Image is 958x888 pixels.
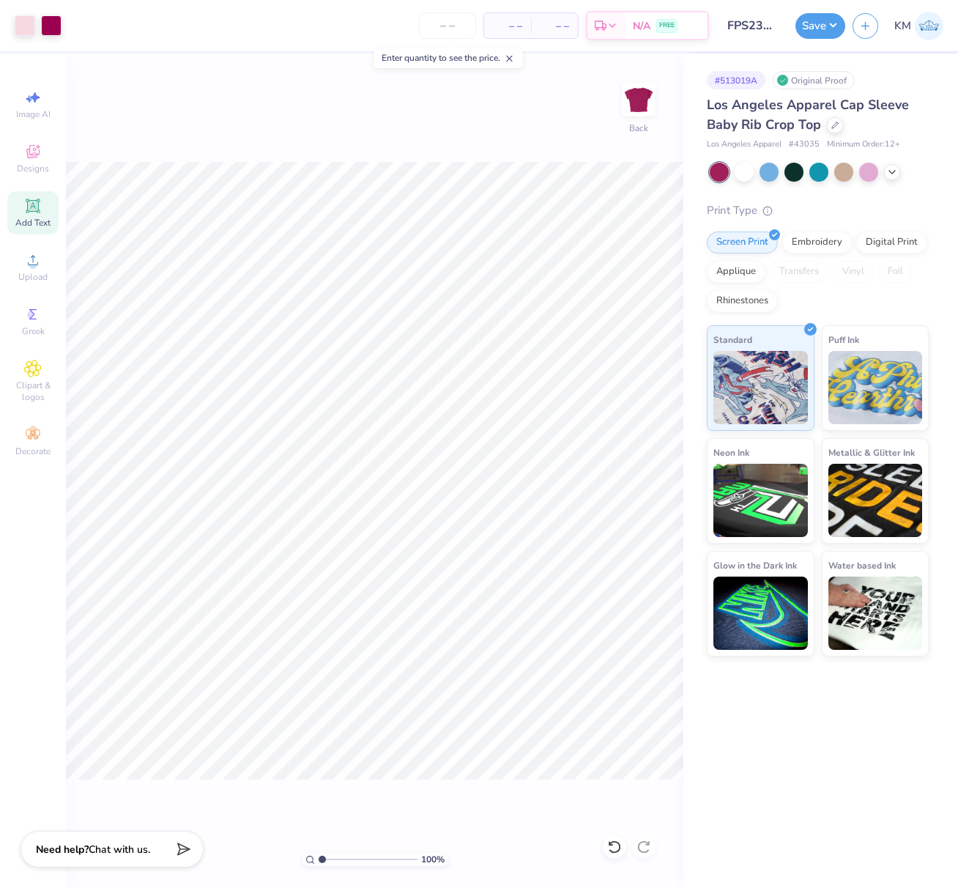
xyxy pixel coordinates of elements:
[915,12,943,40] img: Katrina Mae Mijares
[707,202,929,219] div: Print Type
[894,12,943,40] a: KM
[770,261,828,283] div: Transfers
[795,13,845,39] button: Save
[828,464,923,537] img: Metallic & Glitter Ink
[713,558,797,573] span: Glow in the Dark Ink
[828,445,915,460] span: Metallic & Glitter Ink
[707,138,781,151] span: Los Angeles Apparel
[828,577,923,650] img: Water based Ink
[16,108,51,120] span: Image AI
[828,332,859,347] span: Puff Ink
[713,577,808,650] img: Glow in the Dark Ink
[18,271,48,283] span: Upload
[894,18,911,34] span: KM
[17,163,49,174] span: Designs
[659,21,675,31] span: FREE
[828,558,896,573] span: Water based Ink
[707,232,778,254] div: Screen Print
[789,138,820,151] span: # 43035
[878,261,913,283] div: Foil
[833,261,874,283] div: Vinyl
[629,122,648,135] div: Back
[707,290,778,312] div: Rhinestones
[493,18,522,34] span: – –
[7,380,59,403] span: Clipart & logos
[707,96,909,133] span: Los Angeles Apparel Cap Sleeve Baby Rib Crop Top
[713,351,808,424] img: Standard
[713,332,752,347] span: Standard
[624,85,653,114] img: Back
[713,445,749,460] span: Neon Ink
[419,12,476,39] input: – –
[707,71,765,89] div: # 513019A
[827,138,900,151] span: Minimum Order: 12 +
[828,351,923,424] img: Puff Ink
[15,217,51,229] span: Add Text
[707,261,765,283] div: Applique
[782,232,852,254] div: Embroidery
[22,325,45,337] span: Greek
[374,48,522,68] div: Enter quantity to see the price.
[421,853,445,866] span: 100 %
[856,232,927,254] div: Digital Print
[716,11,788,40] input: Untitled Design
[89,843,150,856] span: Chat with us.
[773,71,855,89] div: Original Proof
[15,445,51,457] span: Decorate
[713,464,808,537] img: Neon Ink
[540,18,569,34] span: – –
[633,18,650,34] span: N/A
[36,843,89,856] strong: Need help?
